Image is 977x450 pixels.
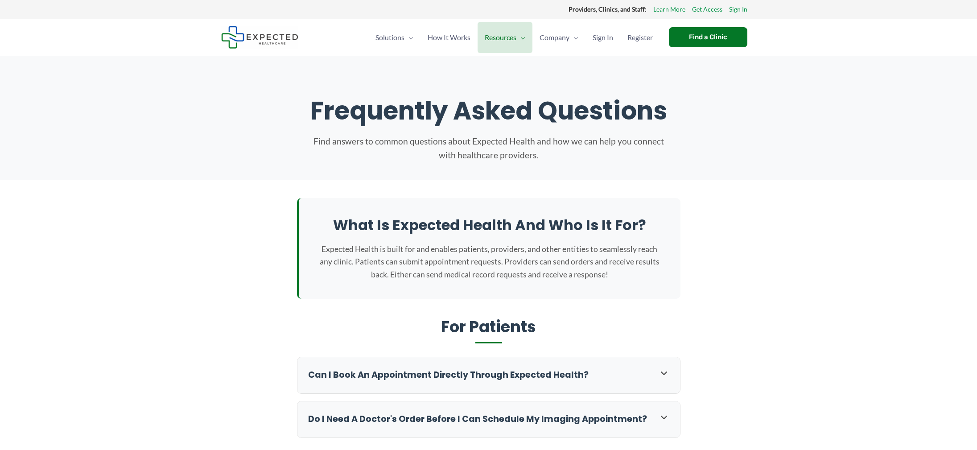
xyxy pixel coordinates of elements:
a: Find a Clinic [669,27,747,47]
a: Sign In [729,4,747,15]
span: Resources [485,22,516,53]
div: Do I need a doctor's order before I can schedule my imaging appointment? [297,401,680,438]
p: Expected Health is built for and enables patients, providers, and other entities to seamlessly re... [317,243,663,281]
strong: Providers, Clinics, and Staff: [569,5,647,13]
nav: Primary Site Navigation [368,22,660,53]
h1: Frequently Asked Questions [230,96,747,126]
a: Get Access [692,4,722,15]
a: CompanyMenu Toggle [532,22,585,53]
h2: What is Expected Health and who is it for? [317,216,663,235]
a: How It Works [420,22,478,53]
p: Find answers to common questions about Expected Health and how we can help you connect with healt... [310,135,667,162]
a: Learn More [653,4,685,15]
span: Menu Toggle [569,22,578,53]
span: Menu Toggle [404,22,413,53]
h2: For Patients [297,317,680,344]
a: Sign In [585,22,620,53]
h3: Can I book an appointment directly through Expected Health? [308,369,650,381]
span: Solutions [375,22,404,53]
span: Menu Toggle [516,22,525,53]
span: Register [627,22,653,53]
span: How It Works [428,22,470,53]
span: Company [540,22,569,53]
div: Can I book an appointment directly through Expected Health? [297,357,680,393]
h3: Do I need a doctor's order before I can schedule my imaging appointment? [308,413,650,425]
a: SolutionsMenu Toggle [368,22,420,53]
a: ResourcesMenu Toggle [478,22,532,53]
span: Sign In [593,22,613,53]
a: Register [620,22,660,53]
img: Expected Healthcare Logo - side, dark font, small [221,26,298,49]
